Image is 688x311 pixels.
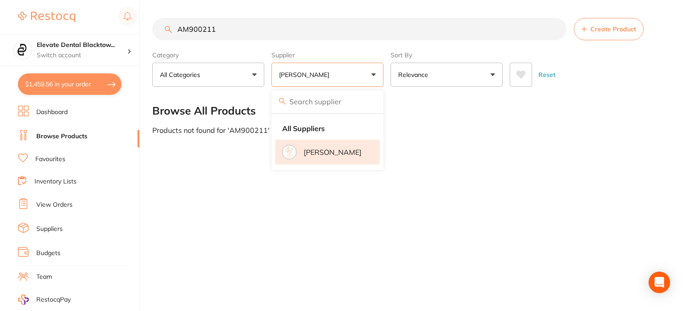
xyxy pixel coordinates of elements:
[304,148,361,156] p: [PERSON_NAME]
[536,63,558,87] button: Reset
[284,146,295,158] img: Adam Dental
[590,26,636,33] span: Create Product
[152,51,264,59] label: Category
[36,249,60,258] a: Budgets
[282,124,325,132] strong: All Suppliers
[271,90,383,113] input: Search supplier
[14,41,32,59] img: Elevate Dental Blacktown
[36,225,63,234] a: Suppliers
[36,200,73,209] a: View Orders
[152,63,264,87] button: All Categories
[391,51,503,59] label: Sort By
[152,126,670,134] div: Products not found for ' AM900211 '
[649,272,670,293] div: Open Intercom Messenger
[275,119,380,138] li: Clear selection
[271,51,383,59] label: Supplier
[152,18,567,40] input: Search Products
[36,108,68,117] a: Dashboard
[18,294,71,305] a: RestocqPay
[34,177,77,186] a: Inventory Lists
[37,51,127,60] p: Switch account
[160,70,204,79] p: All Categories
[35,155,65,164] a: Favourites
[574,18,644,40] button: Create Product
[18,7,75,27] a: Restocq Logo
[37,41,127,50] h4: Elevate Dental Blacktown
[391,63,503,87] button: Relevance
[152,105,256,117] h2: Browse All Products
[18,12,75,22] img: Restocq Logo
[18,294,29,305] img: RestocqPay
[18,73,121,95] button: $1,459.56 in your order
[36,132,87,141] a: Browse Products
[271,63,383,87] button: [PERSON_NAME]
[36,273,52,281] a: Team
[279,70,333,79] p: [PERSON_NAME]
[398,70,432,79] p: Relevance
[36,295,71,304] span: RestocqPay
